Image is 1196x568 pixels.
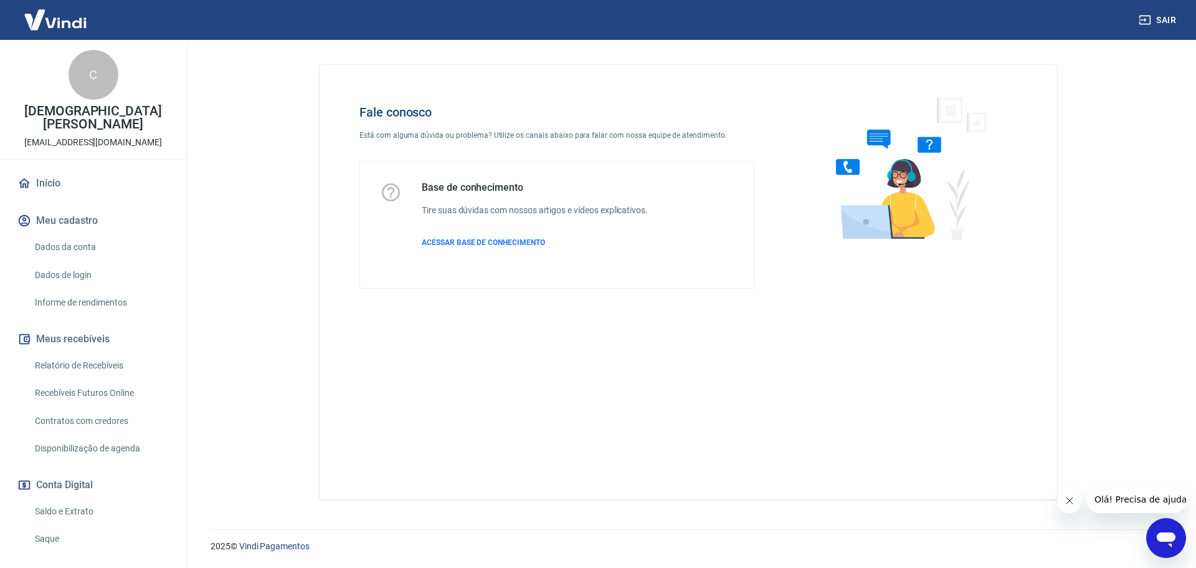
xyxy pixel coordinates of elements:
button: Meus recebíveis [15,325,171,353]
img: Vindi [15,1,96,39]
p: [EMAIL_ADDRESS][DOMAIN_NAME] [24,136,162,149]
iframe: Mensagem da empresa [1087,486,1186,513]
a: Disponibilização de agenda [30,436,171,461]
a: Saldo e Extrato [30,499,171,524]
iframe: Botão para abrir a janela de mensagens [1146,518,1186,558]
p: Está com alguma dúvida ou problema? Utilize os canais abaixo para falar com nossa equipe de atend... [359,130,754,141]
p: 2025 © [211,540,1166,553]
p: [DEMOGRAPHIC_DATA][PERSON_NAME] [10,105,176,131]
a: Relatório de Recebíveis [30,353,171,378]
a: Recebíveis Futuros Online [30,380,171,406]
h5: Base de conhecimento [422,181,648,194]
a: ACESSAR BASE DE CONHECIMENTO [422,237,648,248]
a: Dados da conta [30,234,171,260]
button: Sair [1136,9,1181,32]
a: Informe de rendimentos [30,290,171,315]
span: ACESSAR BASE DE CONHECIMENTO [422,238,545,247]
a: Saque [30,526,171,552]
button: Conta Digital [15,471,171,499]
button: Meu cadastro [15,207,171,234]
h6: Tire suas dúvidas com nossos artigos e vídeos explicativos. [422,204,648,217]
h4: Fale conosco [359,105,754,120]
a: Dados de login [30,262,171,288]
a: Contratos com credores [30,408,171,434]
iframe: Fechar mensagem [1057,488,1082,513]
a: Vindi Pagamentos [239,541,310,551]
span: Olá! Precisa de ajuda? [7,9,105,19]
a: Início [15,170,171,197]
img: Fale conosco [811,85,1000,251]
div: C [69,50,118,100]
